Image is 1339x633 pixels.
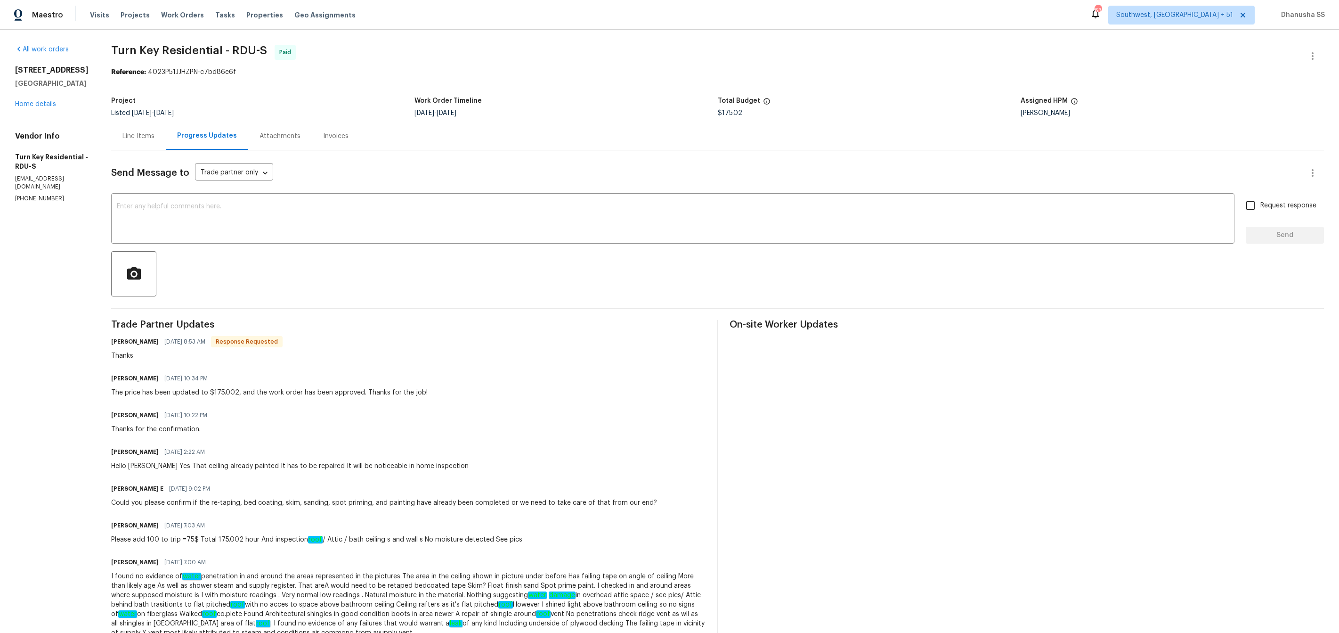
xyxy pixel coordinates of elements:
[15,152,89,171] h5: Turn Key Residential - RDU-S
[164,558,206,567] span: [DATE] 7:00 AM
[154,110,174,116] span: [DATE]
[111,558,159,567] h6: [PERSON_NAME]
[15,79,89,88] h5: [GEOGRAPHIC_DATA]
[414,98,482,104] h5: Work Order Timeline
[15,101,56,107] a: Home details
[164,521,205,530] span: [DATE] 7:03 AM
[118,610,137,618] em: water
[260,132,300,141] div: Attachments
[111,498,657,508] div: Could you please confirm if the re-taping, bed coating, skim, sanding, spot priming, and painting...
[121,10,150,20] span: Projects
[111,67,1324,77] div: 4023P51JJHZPN-c7bd86e6f
[132,110,152,116] span: [DATE]
[111,388,428,397] div: The price has been updated to $175.002, and the work order has been approved. Thanks for the job!
[1095,6,1101,15] div: 633
[549,592,576,599] em: damage
[763,98,771,110] span: The total cost of line items that have been proposed by Opendoor. This sum includes line items th...
[1277,10,1325,20] span: Dhanusha SS
[164,447,205,457] span: [DATE] 2:22 AM
[111,535,522,544] div: Please add 100 to trip =75$ Total 175.002 hour And inspection / Attic / bath ceiling s and wall s...
[730,320,1324,329] span: On-site Worker Updates
[1116,10,1233,20] span: Southwest, [GEOGRAPHIC_DATA] + 51
[15,175,89,191] p: [EMAIL_ADDRESS][DOMAIN_NAME]
[215,12,235,18] span: Tasks
[437,110,456,116] span: [DATE]
[111,521,159,530] h6: [PERSON_NAME]
[15,195,89,203] p: [PHONE_NUMBER]
[1071,98,1078,110] span: The hpm assigned to this work order.
[1021,110,1324,116] div: [PERSON_NAME]
[111,45,267,56] span: Turn Key Residential - RDU-S
[111,320,706,329] span: Trade Partner Updates
[279,48,295,57] span: Paid
[164,337,205,346] span: [DATE] 8:53 AM
[414,110,456,116] span: -
[528,592,547,599] em: water
[111,351,283,361] div: Thanks
[256,620,270,627] em: roof
[111,461,469,471] div: Hello [PERSON_NAME] Yes That ceiling already painted It has to be repaired It will be noticeable ...
[323,132,349,141] div: Invoices
[122,132,154,141] div: Line Items
[536,610,551,618] em: roof
[294,10,356,20] span: Geo Assignments
[15,46,69,53] a: All work orders
[111,69,146,75] b: Reference:
[177,131,237,140] div: Progress Updates
[246,10,283,20] span: Properties
[111,374,159,383] h6: [PERSON_NAME]
[111,447,159,457] h6: [PERSON_NAME]
[498,601,513,608] em: roof
[111,425,213,434] div: Thanks for the confirmation.
[212,337,282,346] span: Response Requested
[32,10,63,20] span: Maestro
[161,10,204,20] span: Work Orders
[111,110,174,116] span: Listed
[182,573,201,580] em: water
[111,337,159,346] h6: [PERSON_NAME]
[169,484,210,493] span: [DATE] 9:02 PM
[164,374,208,383] span: [DATE] 10:34 PM
[90,10,109,20] span: Visits
[1260,201,1316,211] span: Request response
[414,110,434,116] span: [DATE]
[164,411,207,420] span: [DATE] 10:22 PM
[1021,98,1068,104] h5: Assigned HPM
[449,620,463,627] em: leak
[718,98,760,104] h5: Total Budget
[202,610,217,618] em: roof
[718,110,742,116] span: $175.02
[230,601,245,608] em: roof
[111,411,159,420] h6: [PERSON_NAME]
[111,484,163,493] h6: [PERSON_NAME] E
[15,66,89,75] h2: [STREET_ADDRESS]
[132,110,174,116] span: -
[195,165,273,181] div: Trade partner only
[308,536,323,543] em: roof
[15,132,89,141] h4: Vendor Info
[111,168,189,178] span: Send Message to
[111,98,136,104] h5: Project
